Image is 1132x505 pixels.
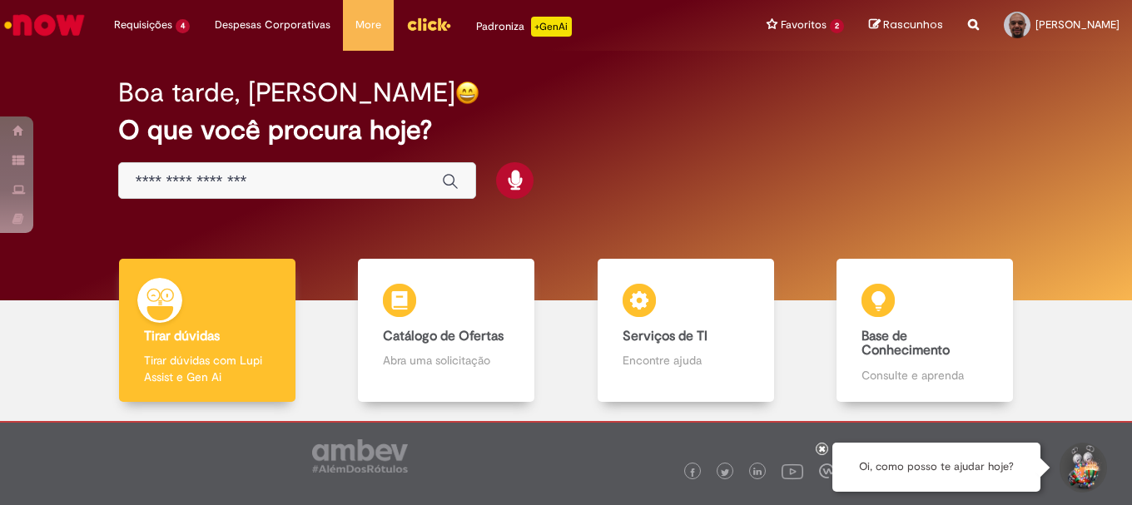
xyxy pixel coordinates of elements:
[2,8,87,42] img: ServiceNow
[688,468,697,477] img: logo_footer_facebook.png
[355,17,381,33] span: More
[476,17,572,37] div: Padroniza
[383,352,509,369] p: Abra uma solicitação
[455,81,479,105] img: happy-face.png
[1035,17,1120,32] span: [PERSON_NAME]
[819,463,834,478] img: logo_footer_workplace.png
[721,468,729,477] img: logo_footer_twitter.png
[623,328,707,344] b: Serviços de TI
[832,443,1040,492] div: Oi, como posso te ajudar hoje?
[312,439,408,473] img: logo_footer_ambev_rotulo_gray.png
[566,259,806,403] a: Serviços de TI Encontre ajuda
[118,78,455,107] h2: Boa tarde, [PERSON_NAME]
[118,116,1014,145] h2: O que você procura hoje?
[782,460,803,482] img: logo_footer_youtube.png
[176,19,190,33] span: 4
[781,17,827,33] span: Favoritos
[830,19,844,33] span: 2
[531,17,572,37] p: +GenAi
[1057,443,1107,493] button: Iniciar Conversa de Suporte
[869,17,943,33] a: Rascunhos
[87,259,327,403] a: Tirar dúvidas Tirar dúvidas com Lupi Assist e Gen Ai
[753,468,762,478] img: logo_footer_linkedin.png
[623,352,749,369] p: Encontre ajuda
[883,17,943,32] span: Rascunhos
[383,328,504,344] b: Catálogo de Ofertas
[806,259,1045,403] a: Base de Conhecimento Consulte e aprenda
[861,367,988,384] p: Consulte e aprenda
[144,328,220,344] b: Tirar dúvidas
[406,12,451,37] img: click_logo_yellow_360x200.png
[215,17,330,33] span: Despesas Corporativas
[144,352,271,385] p: Tirar dúvidas com Lupi Assist e Gen Ai
[327,259,567,403] a: Catálogo de Ofertas Abra uma solicitação
[861,328,950,359] b: Base de Conhecimento
[114,17,172,33] span: Requisições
